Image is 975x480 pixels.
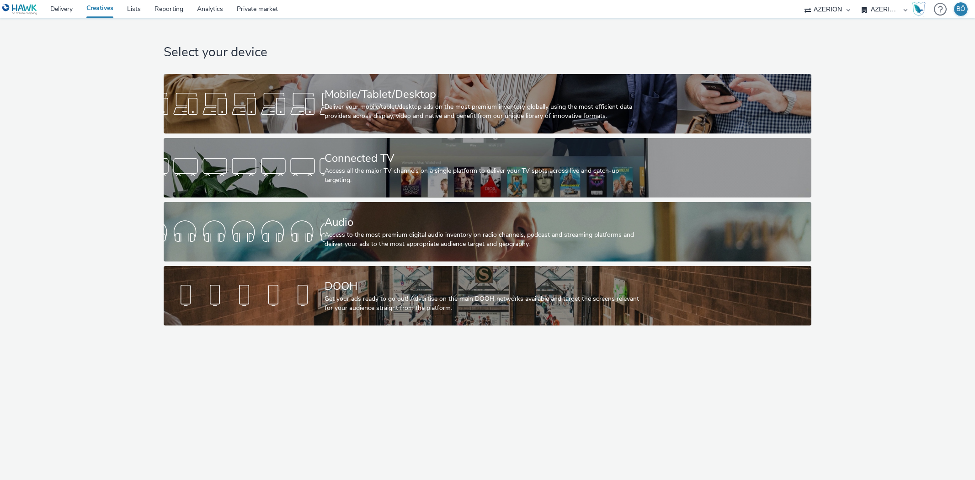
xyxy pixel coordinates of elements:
div: Access to the most premium digital audio inventory on radio channels, podcast and streaming platf... [325,230,647,249]
div: Audio [325,214,647,230]
div: Connected TV [325,150,647,166]
a: Connected TVAccess all the major TV channels on a single platform to deliver your TV spots across... [164,138,811,197]
a: Mobile/Tablet/DesktopDeliver your mobile/tablet/desktop ads on the most premium inventory globall... [164,74,811,133]
a: AudioAccess to the most premium digital audio inventory on radio channels, podcast and streaming ... [164,202,811,261]
div: Get your ads ready to go out! Advertise on the main DOOH networks available and target the screen... [325,294,647,313]
div: Mobile/Tablet/Desktop [325,86,647,102]
a: DOOHGet your ads ready to go out! Advertise on the main DOOH networks available and target the sc... [164,266,811,325]
a: Hawk Academy [912,2,929,16]
img: Hawk Academy [912,2,926,16]
h1: Select your device [164,44,811,61]
img: undefined Logo [2,4,37,15]
div: BÖ [956,2,965,16]
div: Access all the major TV channels on a single platform to deliver your TV spots across live and ca... [325,166,647,185]
div: DOOH [325,278,647,294]
div: Deliver your mobile/tablet/desktop ads on the most premium inventory globally using the most effi... [325,102,647,121]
